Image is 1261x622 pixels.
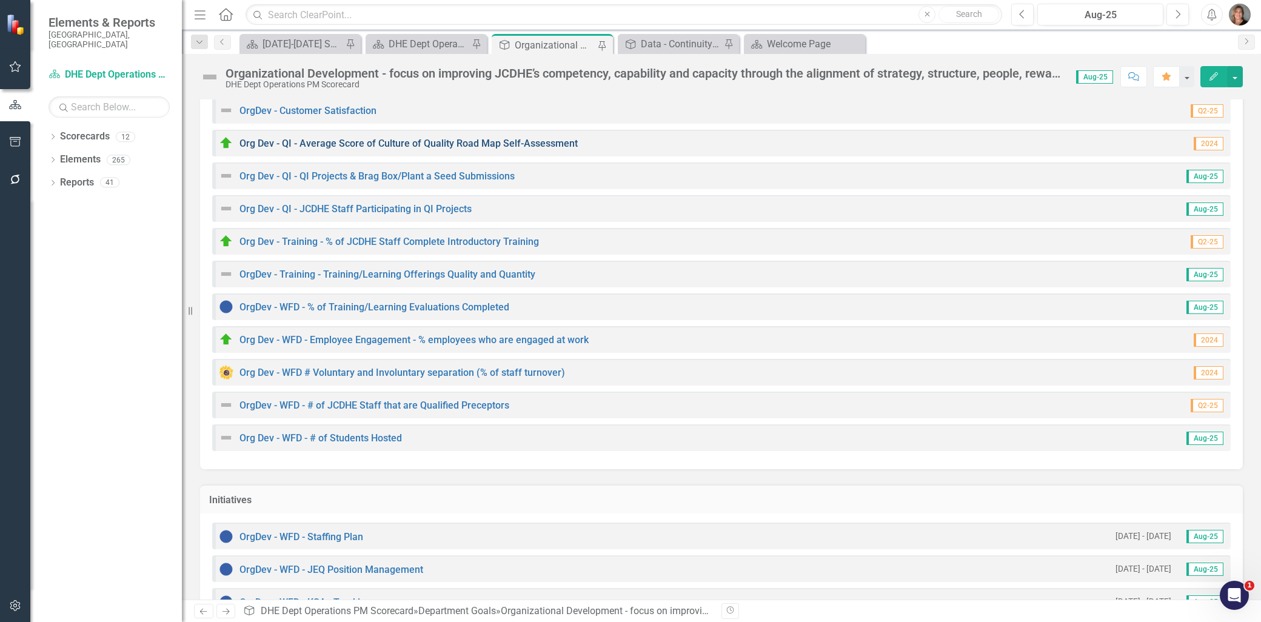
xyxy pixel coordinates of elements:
[239,138,578,149] a: Org Dev - QI - Average Score of Culture of Quality Road Map Self-Assessment
[1229,4,1251,25] img: Debra Kellison
[219,529,233,544] img: No Information
[242,36,343,52] a: [DATE]-[DATE] SP - Current Year Annual Plan Report
[747,36,862,52] a: Welcome Page
[219,365,233,380] img: Exceeded
[48,68,170,82] a: DHE Dept Operations PM Scorecard
[239,400,509,411] a: OrgDev - WFD - # of JCDHE Staff that are Qualified Preceptors
[116,132,135,142] div: 12
[515,38,595,53] div: Organizational Development - focus on improving JCDHE’s competency, capability and capacity throu...
[1186,530,1223,543] span: Aug-25
[239,367,565,378] a: Org Dev - WFD # Voluntary and Involuntary separation (% of staff turnover)
[60,130,110,144] a: Scorecards
[60,153,101,167] a: Elements
[1186,432,1223,445] span: Aug-25
[219,595,233,609] img: No Information
[48,30,170,50] small: [GEOGRAPHIC_DATA], [GEOGRAPHIC_DATA]
[956,9,982,19] span: Search
[1186,301,1223,314] span: Aug-25
[200,67,219,87] img: Not Defined
[239,564,423,575] a: OrgDev - WFD - JEQ Position Management
[1194,366,1223,380] span: 2024
[1191,104,1223,118] span: Q2-25
[219,430,233,445] img: Not Defined
[107,155,130,165] div: 265
[1191,399,1223,412] span: Q2-25
[226,80,1064,89] div: DHE Dept Operations PM Scorecard
[243,604,712,618] div: » »
[263,36,343,52] div: [DATE]-[DATE] SP - Current Year Annual Plan Report
[219,398,233,412] img: Not Defined
[239,301,509,313] a: OrgDev - WFD - % of Training/Learning Evaluations Completed
[1042,8,1159,22] div: Aug-25
[1186,595,1223,609] span: Aug-25
[1191,235,1223,249] span: Q2-25
[219,201,233,216] img: Not Defined
[239,236,539,247] a: Org Dev - Training - % of JCDHE Staff Complete Introductory Training
[219,562,233,577] img: No Information
[239,432,402,444] a: Org Dev - WFD - # of Students Hosted
[6,13,27,35] img: ClearPoint Strategy
[1115,596,1171,607] small: [DATE] - [DATE]
[1076,70,1113,84] span: Aug-25
[209,495,1234,506] h3: Initiatives
[1037,4,1163,25] button: Aug-25
[239,334,589,346] a: Org Dev - WFD - Employee Engagement - % employees who are engaged at work
[239,170,515,182] a: Org Dev - QI - QI Projects & Brag Box/Plant a Seed Submissions
[239,531,363,543] a: OrgDev - WFD - Staffing Plan
[219,299,233,314] img: No Information
[1186,268,1223,281] span: Aug-25
[1186,563,1223,576] span: Aug-25
[369,36,469,52] a: DHE Dept Operations PM Scorecard
[1194,137,1223,150] span: 2024
[239,105,376,116] a: OrgDev - Customer Satisfaction
[48,15,170,30] span: Elements & Reports
[641,36,721,52] div: Data - Continuity of information
[219,169,233,183] img: Not Defined
[1186,202,1223,216] span: Aug-25
[239,269,535,280] a: OrgDev - Training - Training/Learning Offerings Quality and Quantity
[1186,170,1223,183] span: Aug-25
[1245,581,1254,590] span: 1
[389,36,469,52] div: DHE Dept Operations PM Scorecard
[100,178,119,188] div: 41
[767,36,862,52] div: Welcome Page
[239,203,472,215] a: Org Dev - QI - JCDHE Staff Participating in QI Projects
[219,136,233,150] img: On Target
[938,6,999,23] button: Search
[1115,563,1171,575] small: [DATE] - [DATE]
[48,96,170,118] input: Search Below...
[219,267,233,281] img: Not Defined
[418,605,496,617] a: Department Goals
[226,67,1064,80] div: Organizational Development - focus on improving JCDHE’s competency, capability and capacity throu...
[219,103,233,118] img: Not Defined
[1220,581,1249,610] iframe: Intercom live chat
[60,176,94,190] a: Reports
[246,4,1002,25] input: Search ClearPoint...
[621,36,721,52] a: Data - Continuity of information
[219,332,233,347] img: On Target
[261,605,413,617] a: DHE Dept Operations PM Scorecard
[219,234,233,249] img: On Target
[1194,333,1223,347] span: 2024
[1115,530,1171,542] small: [DATE] - [DATE]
